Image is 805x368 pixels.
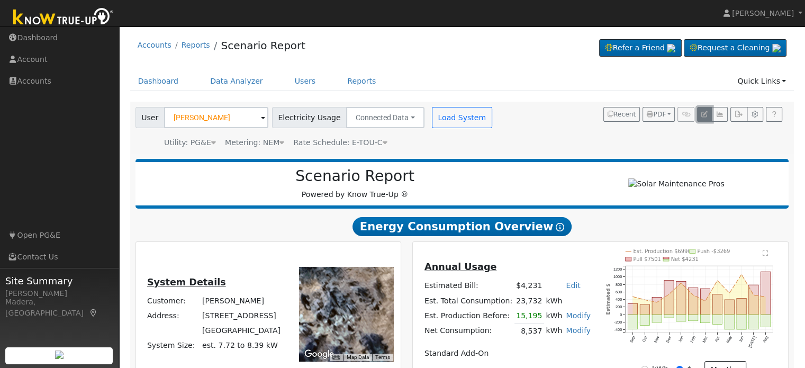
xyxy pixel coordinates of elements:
circle: onclick="" [656,301,658,303]
input: Select a User [164,107,268,128]
td: [GEOGRAPHIC_DATA] [200,324,282,338]
circle: onclick="" [704,300,706,302]
a: Modify [566,311,591,320]
circle: onclick="" [681,282,682,284]
button: Keyboard shortcuts [332,354,340,361]
rect: onclick="" [712,294,722,315]
text: Aug [762,335,770,344]
span: Electricity Usage [272,107,347,128]
td: Estimated Bill: [422,279,514,293]
text: -200 [614,320,622,325]
div: Powered by Know True-Up ® [141,167,569,200]
button: Settings [747,107,763,122]
td: kWh [544,308,564,324]
rect: onclick="" [664,315,674,318]
text: 1000 [613,274,622,279]
td: Est. Production Before: [422,308,514,324]
rect: onclick="" [701,315,710,323]
a: Reports [339,71,384,91]
td: System Size [200,338,282,353]
td: 15,195 [514,308,544,324]
text: Jan [677,335,684,343]
a: Quick Links [729,71,794,91]
button: Edit User [697,107,712,122]
td: Net Consumption: [422,324,514,339]
text: 600 [616,290,622,294]
span: Energy Consumption Overview [352,217,572,236]
rect: onclick="" [689,288,698,315]
text: 200 [616,304,622,309]
button: Map Data [347,354,369,361]
u: System Details [147,277,226,288]
text:  [763,250,768,256]
button: Multi-Series Graph [711,107,728,122]
img: Google [302,347,337,361]
td: $4,231 [514,279,544,293]
a: Terms (opens in new tab) [375,354,390,360]
a: Reports [182,41,210,49]
text: [DATE] [748,335,757,348]
rect: onclick="" [737,315,746,329]
a: Open this area in Google Maps (opens a new window) [302,347,337,361]
td: 23,732 [514,293,544,308]
rect: onclick="" [676,315,686,321]
rect: onclick="" [652,297,662,315]
circle: onclick="" [729,292,730,294]
div: Metering: NEM [225,137,284,148]
rect: onclick="" [676,282,686,315]
a: Refer a Friend [599,39,682,57]
rect: onclick="" [725,315,734,329]
circle: onclick="" [753,294,755,296]
span: Alias: ETOUC [293,138,387,147]
text: 0 [620,312,622,317]
button: PDF [643,107,675,122]
a: Users [287,71,324,91]
button: Load System [432,107,492,128]
text: Nov [653,335,661,344]
img: Solar Maintenance Pros [628,178,724,190]
text: May [726,335,733,344]
text: Jun [738,335,745,343]
td: System Size: [145,338,200,353]
rect: onclick="" [664,281,674,315]
text: -400 [614,327,622,332]
text: Est. Production $6990 [634,248,691,254]
circle: onclick="" [668,293,670,295]
td: Address: [145,309,200,324]
u: Annual Usage [424,262,496,272]
rect: onclick="" [725,300,734,315]
circle: onclick="" [741,274,743,275]
text: Push -$3269 [698,248,730,254]
i: Show Help [556,223,564,231]
img: retrieve [667,44,675,52]
text: Pull $7501 [634,256,661,262]
rect: onclick="" [761,315,771,327]
a: Help Link [766,107,782,122]
img: retrieve [55,351,64,359]
text: Mar [702,335,709,344]
span: PDF [647,111,666,118]
rect: onclick="" [628,315,637,329]
text: Dec [665,335,673,344]
circle: onclick="" [644,299,646,301]
circle: onclick="" [717,280,718,281]
rect: onclick="" [737,298,746,315]
div: Utility: PG&E [164,137,216,148]
rect: onclick="" [640,304,649,315]
rect: onclick="" [640,315,649,325]
a: Scenario Report [221,39,305,52]
a: Dashboard [130,71,187,91]
text: 800 [616,282,622,287]
button: Recent [603,107,640,122]
td: [STREET_ADDRESS] [200,309,282,324]
span: User [135,107,165,128]
text: 400 [616,297,622,302]
span: Site Summary [5,274,113,288]
rect: onclick="" [761,272,771,315]
td: kWh [544,293,593,308]
td: Customer: [145,294,200,309]
rect: onclick="" [701,289,710,315]
button: Export Interval Data [730,107,747,122]
a: Accounts [138,41,171,49]
img: retrieve [772,44,781,52]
